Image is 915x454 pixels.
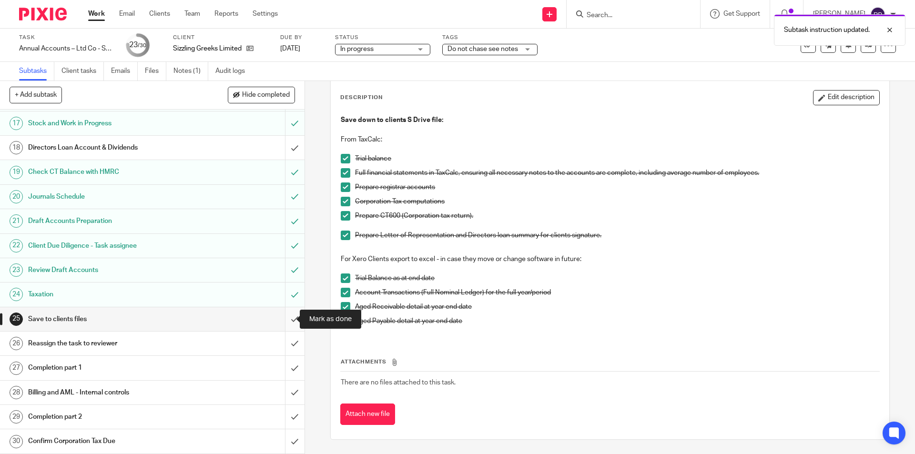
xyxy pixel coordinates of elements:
[88,9,105,19] a: Work
[10,87,62,103] button: + Add subtask
[28,190,193,204] h1: Journals Schedule
[119,9,135,19] a: Email
[129,40,146,50] div: 23
[335,34,430,41] label: Status
[10,362,23,375] div: 27
[340,404,395,425] button: Attach new file
[355,288,879,297] p: Account Transactions (Full Nominal Ledger) for the full year/period
[10,313,23,326] div: 25
[355,182,879,192] p: Prepare registrar accounts
[10,214,23,228] div: 21
[19,8,67,20] img: Pixie
[10,410,23,424] div: 29
[28,165,193,179] h1: Check CT Balance with HMRC
[149,9,170,19] a: Clients
[442,34,538,41] label: Tags
[28,116,193,131] h1: Stock and Work in Progress
[28,239,193,253] h1: Client Due Diligence - Task assignee
[253,9,278,19] a: Settings
[215,62,252,81] a: Audit logs
[340,94,383,101] p: Description
[28,214,193,228] h1: Draft Accounts Preparation
[10,263,23,277] div: 23
[28,410,193,424] h1: Completion part 2
[28,361,193,375] h1: Completion part 1
[19,62,54,81] a: Subtasks
[28,385,193,400] h1: Billing and AML - Internal controls
[784,25,870,35] p: Subtask instruction updated.
[355,302,879,312] p: Aged Receivable detail at year end date
[19,44,114,53] div: Annual Accounts – Ltd Co - Software
[10,166,23,179] div: 19
[111,62,138,81] a: Emails
[10,190,23,203] div: 20
[447,46,518,52] span: Do not chase see notes
[341,359,386,364] span: Attachments
[340,46,374,52] span: In progress
[228,87,295,103] button: Hide completed
[355,211,879,221] p: Prepare CT600 (Corporation tax return).
[341,379,456,386] span: There are no files attached to this task.
[355,273,879,283] p: Trial Balance as at end date
[28,312,193,326] h1: Save to clients files
[870,7,885,22] img: svg%3E
[341,117,443,123] strong: Save down to clients S Drive file:
[355,197,879,206] p: Corporation Tax computations
[242,91,290,99] span: Hide completed
[19,34,114,41] label: Task
[10,435,23,448] div: 30
[138,43,146,48] small: /30
[173,62,208,81] a: Notes (1)
[355,316,879,326] p: Aged Payable detail at year end date
[341,254,879,264] p: For Xero Clients export to excel - in case they move or change software in future:
[10,386,23,399] div: 28
[145,62,166,81] a: Files
[10,288,23,301] div: 24
[28,263,193,277] h1: Review Draft Accounts
[10,239,23,252] div: 22
[10,337,23,350] div: 26
[10,117,23,130] div: 17
[280,45,300,52] span: [DATE]
[28,287,193,302] h1: Taxation
[184,9,200,19] a: Team
[813,90,880,105] button: Edit description
[173,34,268,41] label: Client
[28,141,193,155] h1: Directors Loan Account & Dividends
[28,434,193,448] h1: Confirm Corporation Tax Due
[341,135,879,144] p: From TaxCalc:
[280,34,323,41] label: Due by
[10,141,23,154] div: 18
[28,336,193,351] h1: Reassign the task to reviewer
[355,154,879,163] p: Trial balance
[355,168,879,178] p: Full financial statements in TaxCalc, ensuring all necessary notes to the accounts are complete, ...
[214,9,238,19] a: Reports
[61,62,104,81] a: Client tasks
[173,44,242,53] p: Sizzling Greeks Limited
[355,231,879,240] p: Prepare Letter of Representation and Directors loan summary for clients signature.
